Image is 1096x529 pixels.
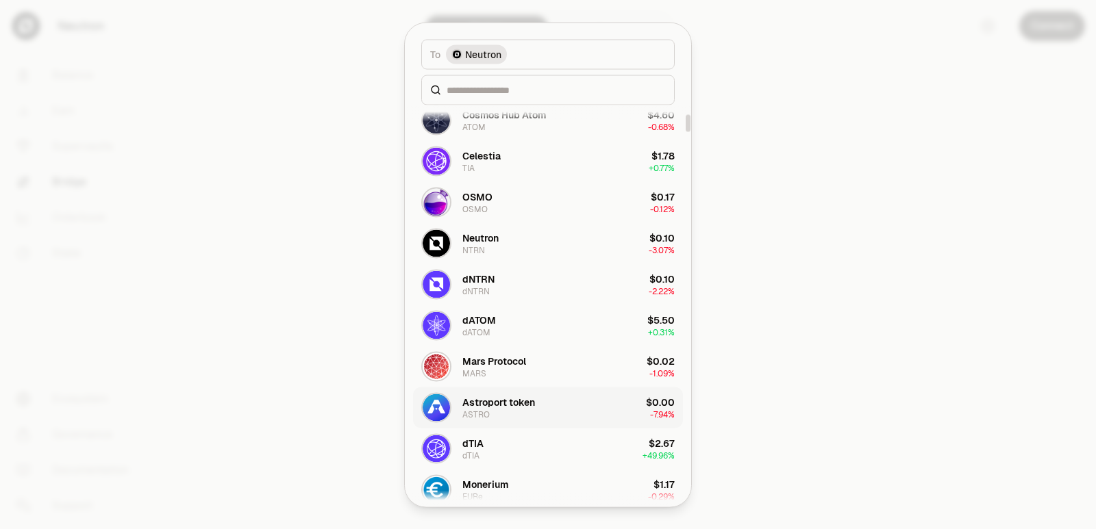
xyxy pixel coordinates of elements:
[462,231,499,244] div: Neutron
[413,140,683,181] button: TIA LogoCelestiaTIA$1.78+0.77%
[648,121,675,132] span: -0.68%
[462,149,501,162] div: Celestia
[462,436,484,450] div: dTIA
[647,313,675,326] div: $5.50
[462,409,490,420] div: ASTRO
[430,47,440,61] span: To
[647,354,675,367] div: $0.02
[413,305,683,346] button: dATOM LogodATOMdATOM$5.50+0.31%
[413,181,683,222] button: OSMO LogoOSMOOSMO$0.17-0.12%
[649,285,675,296] span: -2.22%
[462,203,488,214] div: OSMO
[649,231,675,244] div: $0.10
[649,367,675,378] span: -1.09%
[423,476,450,503] img: EURe Logo
[462,367,486,378] div: MARS
[413,99,683,140] button: ATOM LogoCosmos Hub AtomATOM$4.60-0.68%
[423,311,450,339] img: dATOM Logo
[423,352,450,380] img: MARS Logo
[413,263,683,305] button: dNTRN LogodNTRNdNTRN$0.10-2.22%
[413,428,683,469] button: dTIA LogodTIAdTIA$2.67+49.96%
[462,107,546,121] div: Cosmos Hub Atom
[650,409,675,420] span: -7.94%
[462,326,490,337] div: dATOM
[423,229,450,257] img: NTRN Logo
[650,203,675,214] span: -0.12%
[423,393,450,421] img: ASTRO Logo
[453,50,461,58] img: Neutron Logo
[462,491,483,502] div: EURe
[462,121,486,132] div: ATOM
[423,270,450,298] img: dNTRN Logo
[649,436,675,450] div: $2.67
[413,346,683,387] button: MARS LogoMars ProtocolMARS$0.02-1.09%
[462,450,480,461] div: dTIA
[462,285,490,296] div: dNTRN
[647,107,675,121] div: $4.60
[653,477,675,491] div: $1.17
[462,313,496,326] div: dATOM
[648,491,675,502] span: -0.29%
[421,39,675,69] button: ToNeutron LogoNeutron
[462,354,526,367] div: Mars Protocol
[423,435,450,462] img: dTIA Logo
[646,395,675,409] div: $0.00
[413,469,683,510] button: EURe LogoMoneriumEURe$1.17-0.29%
[423,106,450,133] img: ATOM Logo
[643,450,675,461] span: + 49.96%
[651,149,675,162] div: $1.78
[651,190,675,203] div: $0.17
[423,147,450,175] img: TIA Logo
[649,272,675,285] div: $0.10
[423,188,450,216] img: OSMO Logo
[462,395,535,409] div: Astroport token
[649,162,675,173] span: + 0.77%
[465,47,501,61] span: Neutron
[462,272,495,285] div: dNTRN
[462,477,508,491] div: Monerium
[462,190,493,203] div: OSMO
[462,162,475,173] div: TIA
[648,326,675,337] span: + 0.31%
[649,244,675,255] span: -3.07%
[413,387,683,428] button: ASTRO LogoAstroport tokenASTRO$0.00-7.94%
[413,222,683,263] button: NTRN LogoNeutronNTRN$0.10-3.07%
[462,244,485,255] div: NTRN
